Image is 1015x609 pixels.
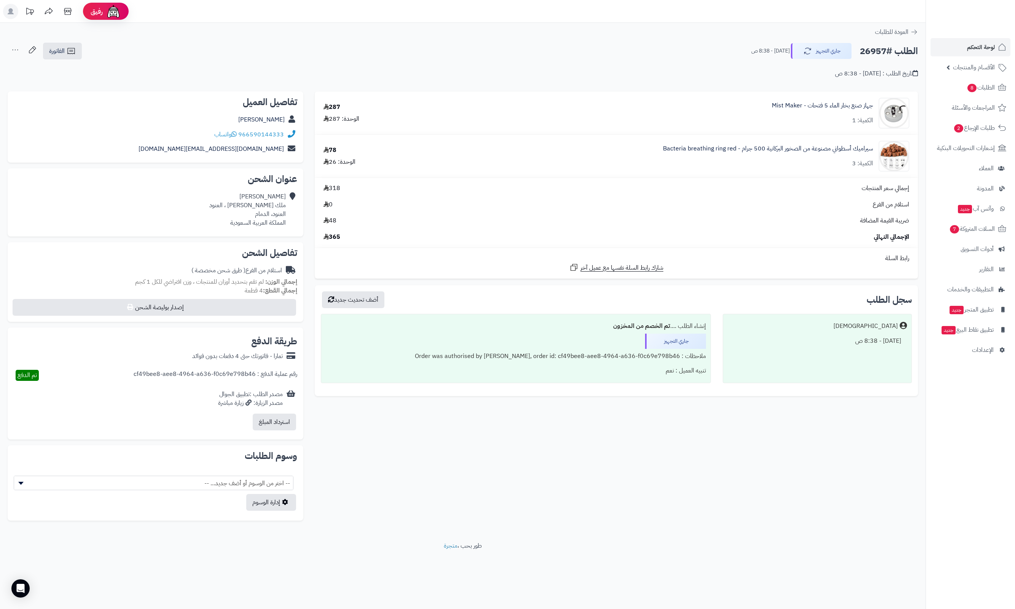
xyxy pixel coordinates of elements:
span: الإجمالي النهائي [874,233,909,241]
a: تطبيق نقاط البيعجديد [931,321,1010,339]
span: المدونة [977,183,994,194]
h2: وسوم الطلبات [14,451,297,460]
span: جديد [942,326,956,334]
span: الفاتورة [49,46,65,56]
span: طلبات الإرجاع [953,123,995,133]
div: الوحدة: 26 [323,158,355,166]
div: مصدر الطلب :تطبيق الجوال [218,390,283,408]
span: -- اختر من الوسوم أو أضف جديد... -- [14,476,293,490]
h2: تفاصيل العميل [14,98,297,107]
h2: الطلب #26957 [860,43,918,59]
span: ( طرق شحن مخصصة ) [191,266,245,275]
span: 2 [954,124,963,133]
span: تطبيق المتجر [949,304,994,315]
span: أدوات التسويق [961,244,994,254]
a: جهاز صنع بخار الماء 5 فتحات - Mist Maker [772,101,873,110]
div: [DEMOGRAPHIC_DATA] [833,322,898,331]
a: شارك رابط السلة نفسها مع عميل آخر [569,263,663,272]
span: إجمالي سعر المنتجات [862,184,909,193]
div: الكمية: 1 [852,116,873,125]
span: السلات المتروكة [949,224,995,234]
a: الفاتورة [43,43,82,59]
h2: طريقة الدفع [251,337,297,346]
span: 48 [323,216,336,225]
small: [DATE] - 8:38 ص [751,47,790,55]
span: لوحة التحكم [967,42,995,53]
a: تطبيق المتجرجديد [931,301,1010,319]
img: 1640906704-Hdb3afb5bb8174b3ab77b2035915d00d0m-90x90.png [879,98,909,128]
a: السلات المتروكة7 [931,220,1010,238]
div: استلام من الفرع [191,266,282,275]
div: مصدر الزيارة: زيارة مباشرة [218,399,283,408]
button: أضف تحديث جديد [322,291,384,308]
h3: سجل الطلب [867,295,912,304]
a: سيراميك أسطواني مصنوعة من الصخور البركانية 500 جرام - Bacteria breathing ring red [663,144,873,153]
span: استلام من الفرع [873,200,909,209]
div: تمارا - فاتورتك حتى 4 دفعات بدون فوائد [192,352,283,361]
span: -- اختر من الوسوم أو أضف جديد... -- [14,476,293,491]
span: 365 [323,233,340,241]
strong: إجمالي القطع: [263,286,297,295]
div: تنبيه العميل : نعم [326,363,706,378]
span: الإعدادات [972,345,994,355]
a: التقارير [931,260,1010,278]
span: العودة للطلبات [875,27,908,37]
button: استرداد المبلغ [253,414,296,430]
a: [DOMAIN_NAME][EMAIL_ADDRESS][DOMAIN_NAME] [139,144,284,153]
a: الإعدادات [931,341,1010,359]
span: التطبيقات والخدمات [947,284,994,295]
img: ai-face.png [106,4,121,19]
h2: تفاصيل الشحن [14,248,297,257]
a: التطبيقات والخدمات [931,280,1010,299]
div: [DATE] - 8:38 ص [728,334,907,348]
a: المدونة [931,179,1010,198]
div: 78 [323,146,336,155]
span: العملاء [979,163,994,174]
div: إنشاء الطلب .... [326,319,706,334]
span: إشعارات التحويلات البنكية [937,143,995,153]
a: الطلبات8 [931,78,1010,97]
span: المراجعات والأسئلة [952,102,995,113]
a: أدوات التسويق [931,240,1010,258]
a: إشعارات التحويلات البنكية [931,139,1010,157]
span: جديد [950,306,964,314]
span: الأقسام والمنتجات [953,62,995,73]
a: المراجعات والأسئلة [931,99,1010,117]
span: تطبيق نقاط البيع [941,324,994,335]
a: طلبات الإرجاع2 [931,119,1010,137]
img: 1682290402-684b269ba33b5c93fc257a60801ac486-90x90.jpg [879,141,909,171]
a: [PERSON_NAME] [238,115,285,124]
div: [PERSON_NAME] ملك [PERSON_NAME] ، العنود العنود، الدمام المملكة العربية السعودية [209,192,286,227]
span: 0 [323,200,333,209]
a: إدارة الوسوم [246,494,296,511]
div: جاري التجهيز [645,334,706,349]
div: رابط السلة [318,254,915,263]
a: تحديثات المنصة [20,4,39,21]
strong: إجمالي الوزن: [265,277,297,286]
div: 287 [323,103,340,112]
span: ضريبة القيمة المضافة [860,216,909,225]
span: التقارير [979,264,994,275]
small: 4 قطعة [245,286,297,295]
span: وآتس آب [957,203,994,214]
a: واتساب [214,130,237,139]
h2: عنوان الشحن [14,174,297,184]
span: تم الدفع [18,371,37,380]
div: ملاحظات : Order was authorised by [PERSON_NAME], order id: cf49bee8-aee8-4964-a636-f0c69e798b46 [326,349,706,364]
button: إصدار بوليصة الشحن [13,299,296,316]
a: 966590144333 [238,130,284,139]
div: تاريخ الطلب : [DATE] - 8:38 ص [835,69,918,78]
span: 318 [323,184,340,193]
span: 8 [967,84,977,92]
b: تم الخصم من المخزون [613,321,670,331]
a: العودة للطلبات [875,27,918,37]
span: لم تقم بتحديد أوزان للمنتجات ، وزن افتراضي للكل 1 كجم [135,277,264,286]
span: جديد [958,205,972,213]
a: لوحة التحكم [931,38,1010,56]
button: جاري التجهيز [791,43,852,59]
div: Open Intercom Messenger [11,579,30,598]
div: الكمية: 3 [852,159,873,168]
div: الوحدة: 287 [323,115,359,123]
div: رقم عملية الدفع : cf49bee8-aee8-4964-a636-f0c69e798b46 [134,370,297,381]
span: رفيق [91,7,103,16]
